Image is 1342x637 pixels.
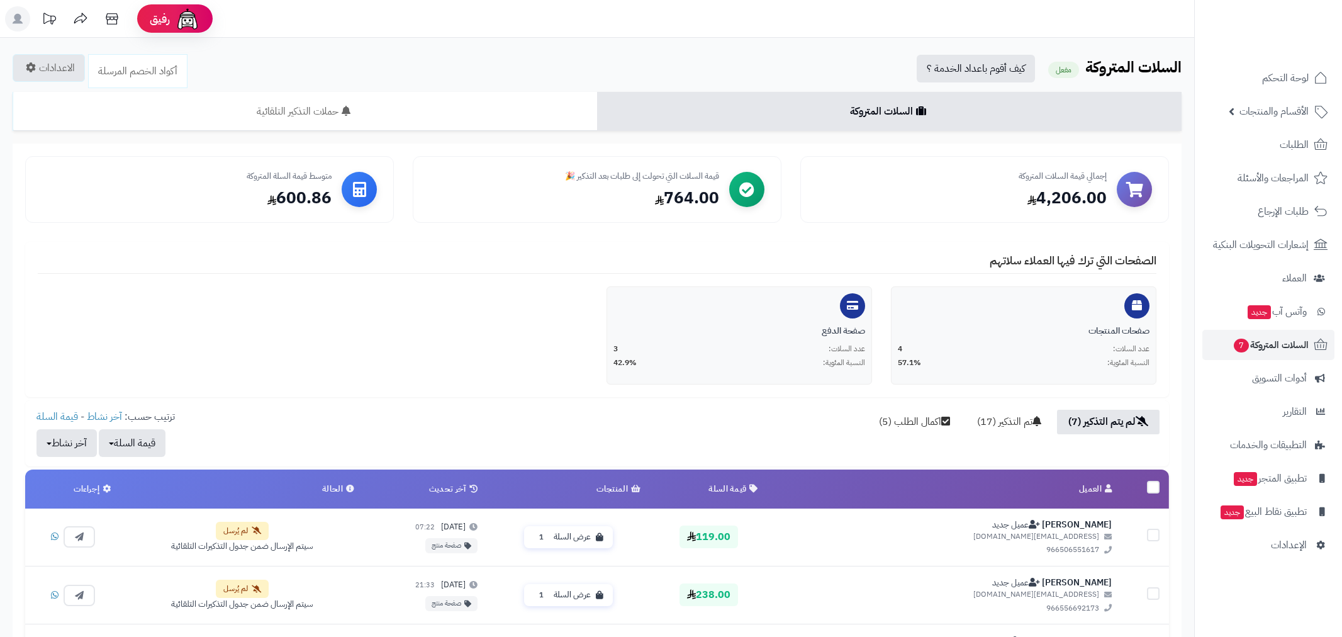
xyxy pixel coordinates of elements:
span: 238.00 [679,583,738,606]
a: [PERSON_NAME] [1042,576,1112,589]
b: السلات المتروكة [1085,56,1182,79]
a: وآتس آبجديد [1202,296,1334,327]
a: التطبيقات والخدمات [1202,430,1334,460]
span: لوحة التحكم [1262,69,1309,87]
th: إجراءات [25,470,121,509]
a: الطلبات [1202,130,1334,160]
div: 4,206.00 [817,188,1107,209]
th: الحالة [121,470,364,509]
div: متوسط قيمة السلة المتروكة [42,171,332,183]
button: قيمة السلة [99,429,165,457]
a: طلبات الإرجاع [1202,196,1334,227]
a: كيف أقوم باعداد الخدمة ؟ [917,55,1035,82]
span: [DATE] [441,579,466,591]
span: 966506551617 [777,544,1112,555]
a: صفحة منتج [425,596,478,611]
span: 3 [613,344,618,354]
a: السلات المتروكة [597,92,1182,131]
span: [EMAIL_ADDRESS][DOMAIN_NAME] [777,531,1112,542]
a: لم يتم التذكير (7) [1057,410,1160,434]
span: 1 [534,531,549,544]
span: عدد السلات: [1113,344,1149,354]
a: صفحة منتج [425,538,478,553]
span: عدد السلات: [829,344,865,354]
a: [PERSON_NAME] [1042,518,1112,531]
span: التطبيقات والخدمات [1230,436,1307,454]
a: العملاء [1202,263,1334,293]
div: إجمالي قيمة السلات المتروكة [817,171,1107,183]
a: السلات المتروكة7 [1202,330,1334,360]
span: رفيق [150,11,170,26]
span: جديد [1234,472,1257,486]
span: تطبيق نقاط البيع [1219,503,1307,521]
div: 600.86 [42,188,332,209]
span: جديد [1248,305,1271,319]
span: النسبة المئوية: [1107,358,1149,368]
a: قيمة السلة [36,409,78,424]
a: أدوات التسويق [1202,363,1334,393]
span: السلات المتروكة [1233,336,1309,354]
a: تم التذكير (17) [966,410,1053,434]
span: عرض السلة [554,589,591,601]
h4: الصفحات التي ترك فيها العملاء سلاتهم [38,254,1156,274]
span: المراجعات والأسئلة [1238,169,1309,187]
a: آخر نشاط [87,409,122,424]
small: مفعل [1048,62,1079,78]
a: حملات التذكير التلقائية [13,92,597,131]
span: 7 [1234,339,1249,352]
span: الأقسام والمنتجات [1239,103,1309,120]
a: أكواد الخصم المرسلة [88,54,187,88]
img: ai-face.png [175,6,200,31]
span: 1 [534,589,549,602]
ul: ترتيب حسب: - [35,410,175,457]
span: طلبات الإرجاع [1258,203,1309,220]
span: أدوات التسويق [1252,369,1307,387]
span: العملاء [1282,269,1307,287]
button: عرض السلة 1 [524,526,613,549]
span: عميل جديد - لم يقم بأي طلبات سابقة [992,576,1040,589]
a: التقارير [1202,397,1334,427]
span: الطلبات [1280,136,1309,154]
th: قيمة السلة [650,470,768,509]
button: عرض السلة 1 [524,584,613,607]
span: جديد [1221,505,1244,519]
span: [EMAIL_ADDRESS][DOMAIN_NAME] [777,589,1112,600]
a: إشعارات التحويلات البنكية [1202,230,1334,260]
span: عرض السلة [554,531,591,543]
a: المراجعات والأسئلة [1202,163,1334,193]
span: [DATE] [441,521,466,533]
span: لم يُرسل [223,526,248,536]
a: تطبيق المتجرجديد [1202,463,1334,493]
a: لوحة التحكم [1202,63,1334,93]
span: وآتس آب [1246,303,1307,320]
th: المنتجات [487,470,650,509]
span: عميل جديد - لم يقم بأي طلبات سابقة [992,518,1040,531]
small: 21:33 [415,580,435,590]
span: الإعدادات [1271,536,1307,554]
img: logo-2.png [1256,31,1330,57]
div: صفحة الدفع [613,325,865,337]
a: تحديثات المنصة [33,6,65,35]
a: اكمال الطلب (5) [868,410,961,434]
div: سيتم الإرسال ضمن جدول التذكيرات التلقائية [171,598,313,611]
th: العميل [768,470,1122,509]
span: لم يُرسل [223,583,248,594]
span: 57.1% [898,358,921,368]
a: الإعدادات [1202,530,1334,560]
div: سيتم الإرسال ضمن جدول التذكيرات التلقائية [171,540,313,553]
span: 966556692173 [777,603,1112,614]
a: تطبيق نقاط البيعجديد [1202,497,1334,527]
small: 07:22 [415,522,435,533]
span: تطبيق المتجر [1233,470,1307,487]
span: 119.00 [679,526,738,548]
div: قيمة السلات التي تحولت إلى طلبات بعد التذكير 🎉 [430,171,719,183]
span: 4 [898,344,902,354]
button: آخر نشاط [36,429,97,457]
th: آخر تحديث [364,470,487,509]
span: التقارير [1283,403,1307,420]
div: 764.00 [430,188,719,209]
a: الاعدادات [13,54,85,82]
span: 42.9% [613,358,637,368]
span: إشعارات التحويلات البنكية [1213,236,1309,254]
div: صفحات المنتجات [898,325,1149,337]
